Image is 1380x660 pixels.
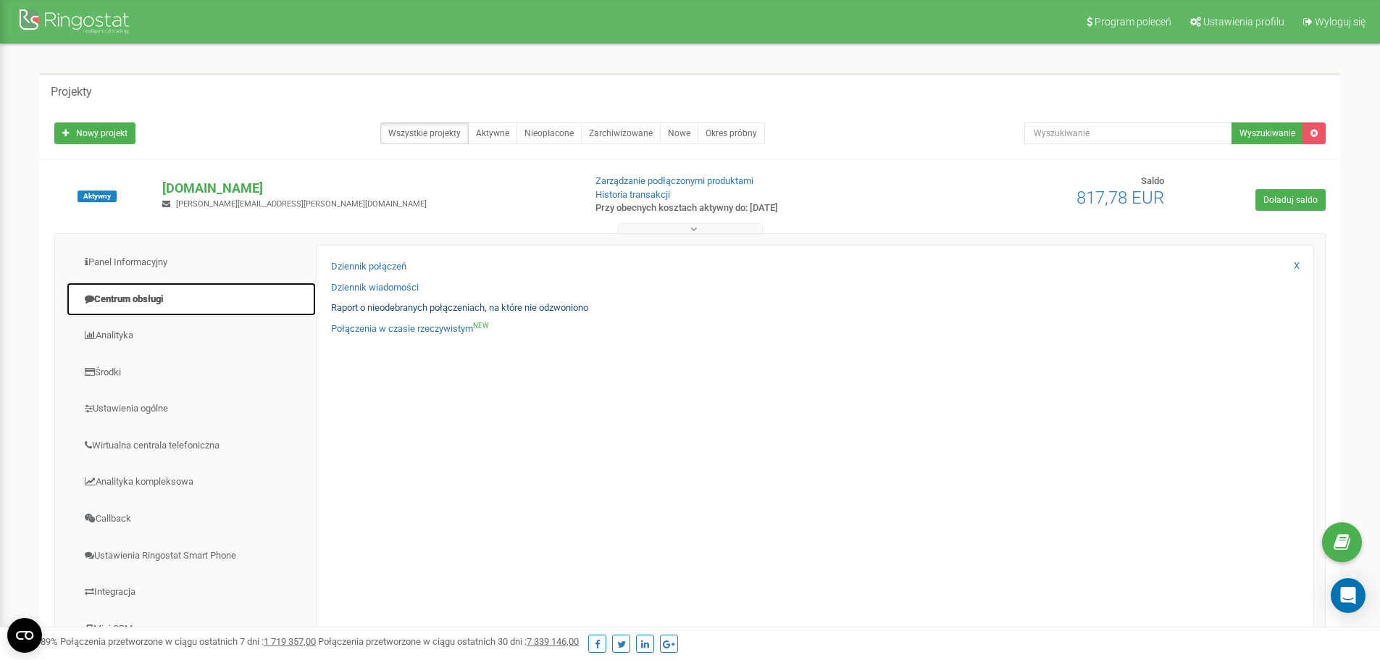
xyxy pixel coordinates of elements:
span: Saldo [1141,175,1164,186]
a: Aktywne [468,122,517,144]
button: Wyszukiwanie [1231,122,1303,144]
a: Środki [66,355,317,390]
a: Panel Informacyjny [66,245,317,280]
a: Callback [66,501,317,537]
a: Analityka [66,318,317,354]
a: Nieopłacone [517,122,582,144]
a: Nowe [660,122,698,144]
p: [DOMAIN_NAME] [162,179,572,198]
span: Aktywny [78,191,117,202]
span: Wyloguj się [1315,16,1366,28]
a: Doładuj saldo [1255,189,1326,211]
a: Historia transakcji [595,189,670,200]
a: Ustawienia ogólne [66,391,317,427]
a: Raport o nieodebranych połączeniach, na które nie odzwoniono [331,301,588,315]
div: Open Intercom Messenger [1331,578,1366,613]
span: 817,78 EUR [1076,188,1164,208]
span: Ustawienia profilu [1203,16,1284,28]
span: Połączenia przetworzone w ciągu ostatnich 7 dni : [60,636,316,647]
h5: Projekty [51,85,92,99]
a: Wszystkie projekty [380,122,469,144]
p: Przy obecnych kosztach aktywny do: [DATE] [595,201,897,215]
a: Dziennik połączeń [331,260,406,274]
a: Dziennik wiadomości [331,281,419,295]
a: Nowy projekt [54,122,135,144]
a: Wirtualna centrala telefoniczna [66,428,317,464]
a: Analityka kompleksowa [66,464,317,500]
button: Open CMP widget [7,618,42,653]
span: [PERSON_NAME][EMAIL_ADDRESS][PERSON_NAME][DOMAIN_NAME] [176,199,427,209]
u: 7 339 146,00 [527,636,579,647]
a: Okres próbny [698,122,765,144]
a: Integracja [66,575,317,610]
a: Centrum obsługi [66,282,317,317]
a: Mini CRM [66,611,317,647]
span: Program poleceń [1095,16,1171,28]
a: X [1294,259,1300,273]
u: 1 719 357,00 [264,636,316,647]
sup: NEW [473,322,489,330]
a: Zarchiwizowane [581,122,661,144]
a: Ustawienia Ringostat Smart Phone [66,538,317,574]
a: Połączenia w czasie rzeczywistymNEW [331,322,489,336]
a: Zarządzanie podłączonymi produktami [595,175,753,186]
input: Wyszukiwanie [1024,122,1232,144]
span: Połączenia przetworzone w ciągu ostatnich 30 dni : [318,636,579,647]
